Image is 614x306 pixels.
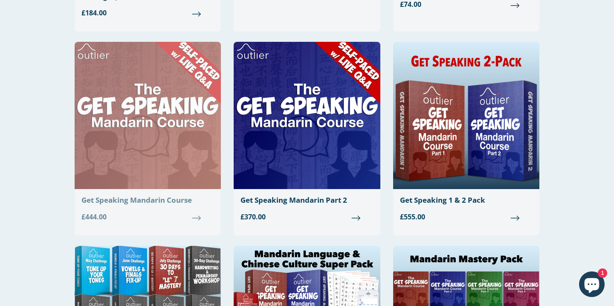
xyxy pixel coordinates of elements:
[393,42,539,189] img: Get Speaking 1 & 2 Pack
[234,42,380,189] img: Get Speaking Mandarin Part 2
[400,196,533,204] div: Get Speaking 1 & 2 Pack
[81,196,214,204] div: Get Speaking Mandarin Course
[576,271,607,299] inbox-online-store-chat: Shopify online store chat
[234,42,380,228] a: Get Speaking Mandarin Part 2 £370.00
[393,42,539,228] a: Get Speaking 1 & 2 Pack £555.00
[75,42,221,228] a: Get Speaking Mandarin Course £444.00
[81,212,214,222] span: £444.00
[400,212,533,222] span: £555.00
[240,196,373,204] div: Get Speaking Mandarin Part 2
[81,8,214,18] span: £184.00
[240,212,373,222] span: £370.00
[75,42,221,189] img: Get Speaking Mandarin Course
